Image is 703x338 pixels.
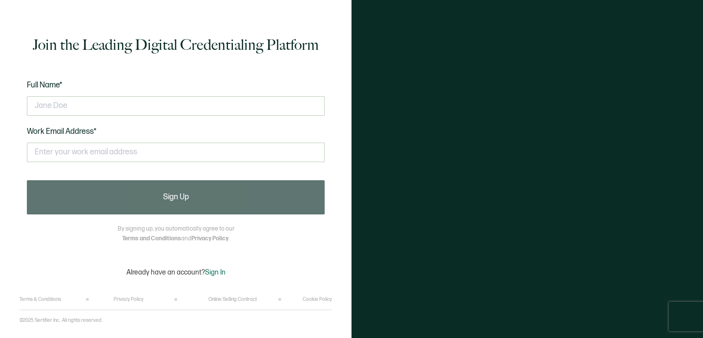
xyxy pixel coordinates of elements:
input: Enter your work email address [27,143,325,162]
p: By signing up, you automatically agree to our and . [118,224,234,244]
a: Privacy Policy [191,235,228,242]
span: Sign Up [163,193,189,201]
span: Work Email Address* [27,127,97,136]
a: Online Selling Contract [208,296,257,302]
span: Full Name* [27,81,62,90]
h1: Join the Leading Digital Credentialing Platform [33,35,319,55]
a: Privacy Policy [114,296,144,302]
a: Cookie Policy [303,296,332,302]
button: Sign Up [27,180,325,214]
p: Already have an account? [126,268,226,276]
span: Sign In [205,268,226,276]
p: ©2025 Sertifier Inc.. All rights reserved. [20,317,103,323]
input: Jane Doe [27,96,325,116]
a: Terms & Conditions [20,296,61,302]
a: Terms and Conditions [122,235,181,242]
